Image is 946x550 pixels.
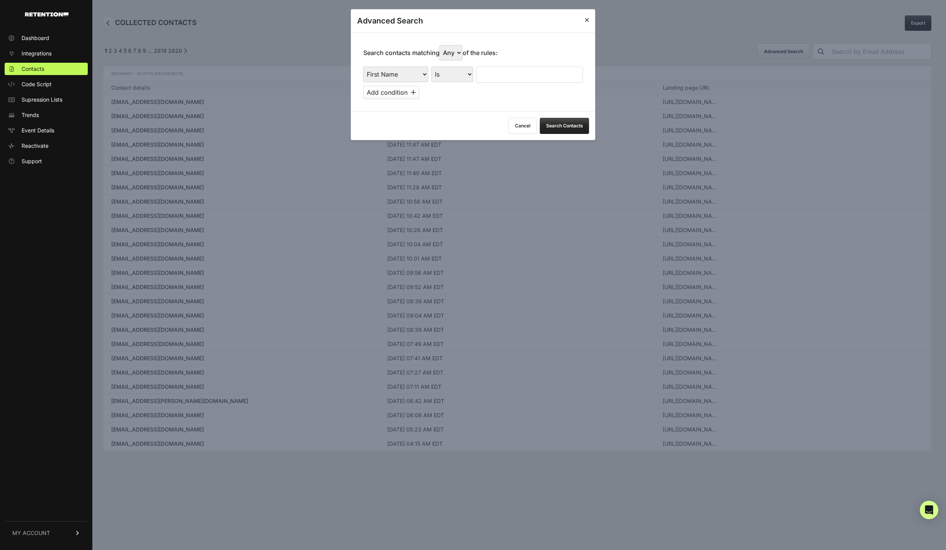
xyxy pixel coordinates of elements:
span: Support [22,157,42,165]
a: MY ACCOUNT [5,521,88,545]
span: Reactivate [22,142,48,150]
p: Search contacts matching of the rules: [363,45,498,60]
a: Support [5,155,88,167]
a: Integrations [5,47,88,60]
span: MY ACCOUNT [12,529,50,537]
span: Contacts [22,65,44,73]
button: Cancel [508,118,537,134]
a: Reactivate [5,140,88,152]
h3: Advanced Search [357,15,423,26]
span: Supression Lists [22,96,62,104]
span: Dashboard [22,34,49,42]
span: Integrations [22,50,52,57]
span: Trends [22,111,39,119]
a: Dashboard [5,32,88,44]
img: Retention.com [25,12,69,17]
span: Event Details [22,127,54,134]
button: Search Contacts [540,118,589,134]
a: Event Details [5,124,88,137]
a: Code Script [5,78,88,90]
a: Contacts [5,63,88,75]
div: Open Intercom Messenger [920,501,938,519]
span: Code Script [22,80,52,88]
a: Supression Lists [5,94,88,106]
button: Add condition [363,86,420,99]
a: Trends [5,109,88,121]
